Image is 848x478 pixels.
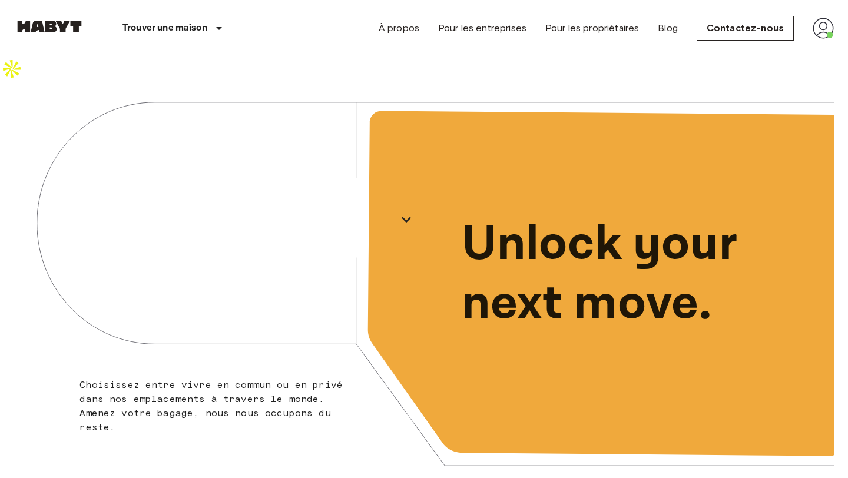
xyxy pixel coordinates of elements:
[79,378,350,434] p: Choisissez entre vivre en commun ou en privé dans nos emplacements à travers le monde. Amenez vot...
[438,21,526,35] a: Pour les entreprises
[122,21,207,35] p: Trouver une maison
[658,21,678,35] a: Blog
[813,18,834,39] img: avatar
[379,21,419,35] a: À propos
[697,16,794,41] a: Contactez-nous
[14,21,85,32] img: Habyt
[545,21,639,35] a: Pour les propriétaires
[462,215,815,334] p: Unlock your next move.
